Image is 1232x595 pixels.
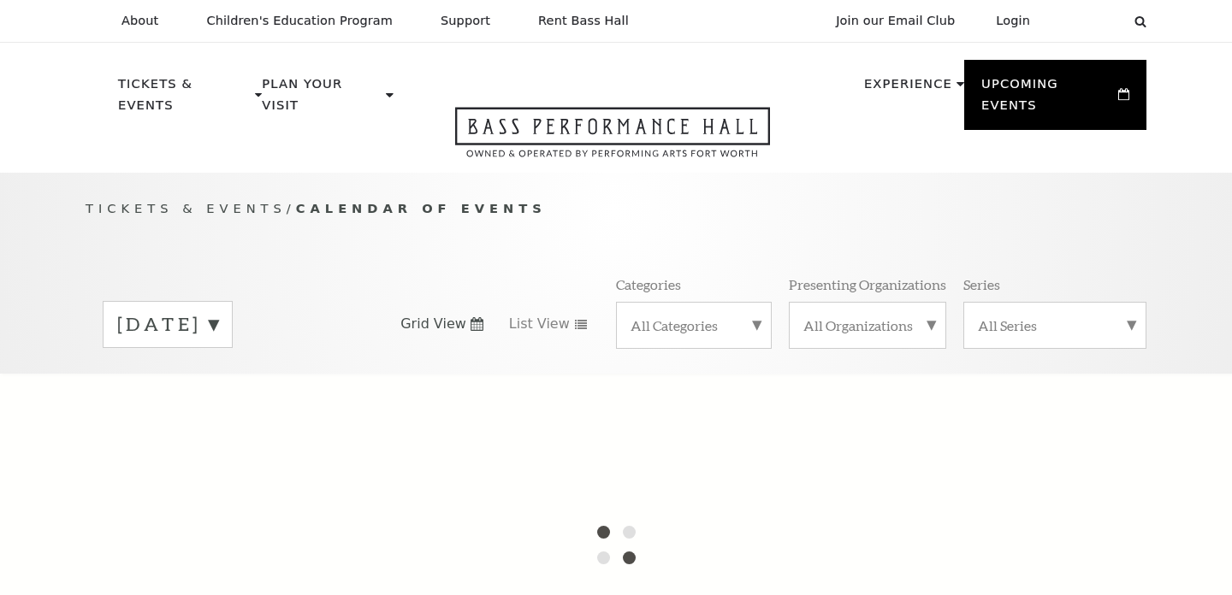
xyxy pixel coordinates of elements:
span: List View [509,315,570,333]
p: Plan Your Visit [262,74,382,126]
p: Support [441,14,490,28]
label: All Organizations [803,316,932,334]
p: Children's Education Program [206,14,393,28]
select: Select: [1057,13,1118,29]
p: Presenting Organizations [789,275,946,293]
label: All Series [978,316,1132,334]
label: [DATE] [117,311,218,338]
p: Categories [616,275,681,293]
p: About [121,14,158,28]
p: Series [963,275,1000,293]
span: Grid View [400,315,466,333]
p: / [86,198,1146,220]
p: Upcoming Events [981,74,1114,126]
p: Experience [864,74,952,104]
label: All Categories [631,316,757,334]
p: Tickets & Events [118,74,251,126]
span: Tickets & Events [86,201,287,215]
p: Rent Bass Hall [538,14,629,28]
span: Calendar of Events [296,201,547,215]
